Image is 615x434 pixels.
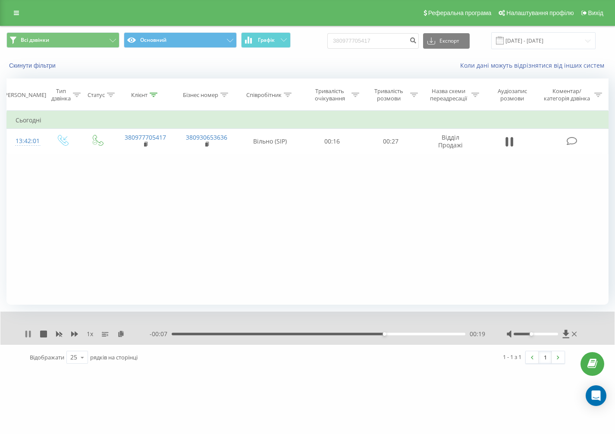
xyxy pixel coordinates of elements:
[150,330,172,338] span: - 00:07
[361,129,420,154] td: 00:27
[70,353,77,362] div: 25
[241,32,291,48] button: Графік
[460,61,609,69] a: Коли дані можуть відрізнятися вiд інших систем
[530,332,533,336] div: Accessibility label
[303,129,361,154] td: 00:16
[88,91,105,99] div: Статус
[369,87,408,102] div: Тривалість розмови
[428,87,469,102] div: Назва схеми переадресації
[542,87,592,102] div: Коментар/категорія дзвінка
[246,91,282,99] div: Співробітник
[131,91,147,99] div: Клієнт
[6,62,60,69] button: Скинути фільтри
[489,87,536,102] div: Аудіозапис розмови
[506,9,574,16] span: Налаштування профілю
[183,91,218,99] div: Бізнес номер
[539,351,552,363] a: 1
[470,330,485,338] span: 00:19
[124,32,237,48] button: Основний
[186,133,227,141] a: 380930653636
[311,87,349,102] div: Тривалість очікування
[7,112,609,129] td: Сьогодні
[90,353,138,361] span: рядків на сторінці
[125,133,166,141] a: 380977705417
[258,37,275,43] span: Графік
[30,353,64,361] span: Відображати
[87,330,93,338] span: 1 x
[503,353,521,361] div: 1 - 1 з 1
[3,91,46,99] div: [PERSON_NAME]
[383,332,386,336] div: Accessibility label
[6,32,119,48] button: Всі дзвінки
[428,9,492,16] span: Реферальна програма
[51,87,71,102] div: Тип дзвінка
[588,9,603,16] span: Вихід
[237,129,303,154] td: Вільно (SIP)
[420,129,481,154] td: Відділ Продажі
[21,37,49,44] span: Всі дзвінки
[423,33,470,49] button: Експорт
[16,133,36,150] div: 13:42:01
[586,385,606,406] div: Open Intercom Messenger
[327,33,419,49] input: Пошук за номером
